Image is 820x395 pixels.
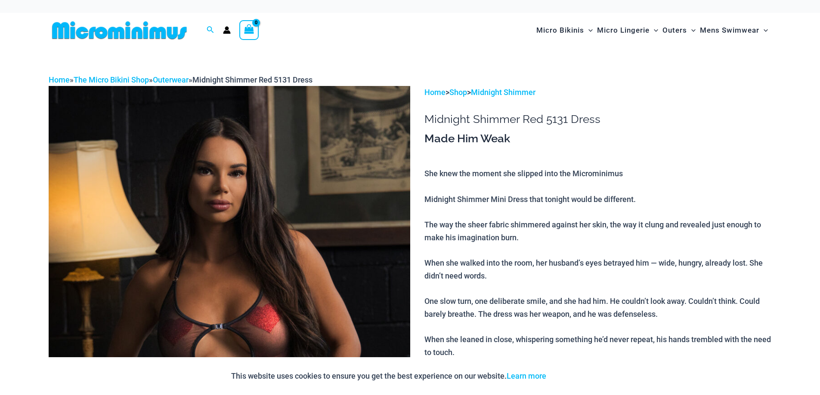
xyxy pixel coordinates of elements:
[49,21,190,40] img: MM SHOP LOGO FLAT
[424,132,771,146] h3: Made Him Weak
[49,75,70,84] a: Home
[553,366,589,386] button: Accept
[74,75,149,84] a: The Micro Bikini Shop
[660,17,698,43] a: OutersMenu ToggleMenu Toggle
[449,88,467,97] a: Shop
[49,75,313,84] span: » » »
[536,19,584,41] span: Micro Bikinis
[662,19,687,41] span: Outers
[424,113,771,126] h1: Midnight Shimmer Red 5131 Dress
[207,25,214,36] a: Search icon link
[597,19,650,41] span: Micro Lingerie
[687,19,696,41] span: Menu Toggle
[239,20,259,40] a: View Shopping Cart, empty
[533,16,772,45] nav: Site Navigation
[424,88,446,97] a: Home
[424,86,771,99] p: > >
[223,26,231,34] a: Account icon link
[534,17,595,43] a: Micro BikinisMenu ToggleMenu Toggle
[584,19,593,41] span: Menu Toggle
[595,17,660,43] a: Micro LingerieMenu ToggleMenu Toggle
[507,371,546,380] a: Learn more
[192,75,313,84] span: Midnight Shimmer Red 5131 Dress
[231,370,546,383] p: This website uses cookies to ensure you get the best experience on our website.
[153,75,189,84] a: Outerwear
[471,88,535,97] a: Midnight Shimmer
[698,17,770,43] a: Mens SwimwearMenu ToggleMenu Toggle
[700,19,759,41] span: Mens Swimwear
[759,19,768,41] span: Menu Toggle
[650,19,658,41] span: Menu Toggle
